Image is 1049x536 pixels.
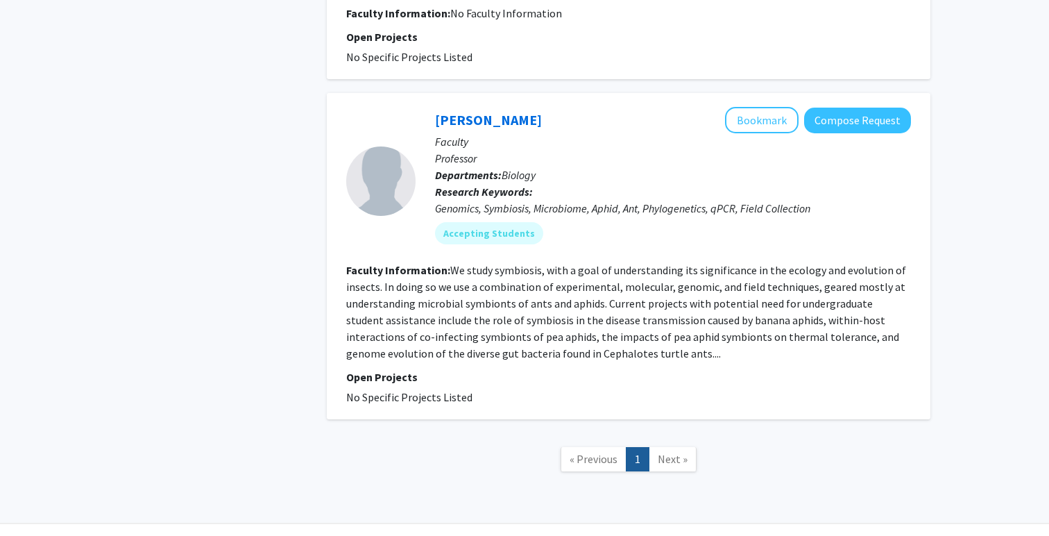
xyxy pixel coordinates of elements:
[435,200,911,217] div: Genomics, Symbiosis, Microbiome, Aphid, Ant, Phylogenetics, qPCR, Field Collection
[502,168,536,182] span: Biology
[346,50,472,64] span: No Specific Projects Listed
[10,474,59,526] iframe: Chat
[346,263,450,277] b: Faculty Information:
[435,185,533,199] b: Research Keywords:
[346,390,472,404] span: No Specific Projects Listed
[346,369,911,385] p: Open Projects
[435,133,911,150] p: Faculty
[626,447,649,471] a: 1
[435,168,502,182] b: Departments:
[435,111,542,128] a: [PERSON_NAME]
[346,263,906,360] fg-read-more: We study symbiosis, with a goal of understanding its significance in the ecology and evolution of...
[804,108,911,133] button: Compose Request to Jacob Russell
[561,447,626,471] a: Previous Page
[346,28,911,45] p: Open Projects
[435,150,911,167] p: Professor
[725,107,799,133] button: Add Jacob Russell to Bookmarks
[570,452,617,466] span: « Previous
[450,6,562,20] span: No Faculty Information
[649,447,697,471] a: Next Page
[327,433,930,489] nav: Page navigation
[435,222,543,244] mat-chip: Accepting Students
[658,452,688,466] span: Next »
[346,6,450,20] b: Faculty Information:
